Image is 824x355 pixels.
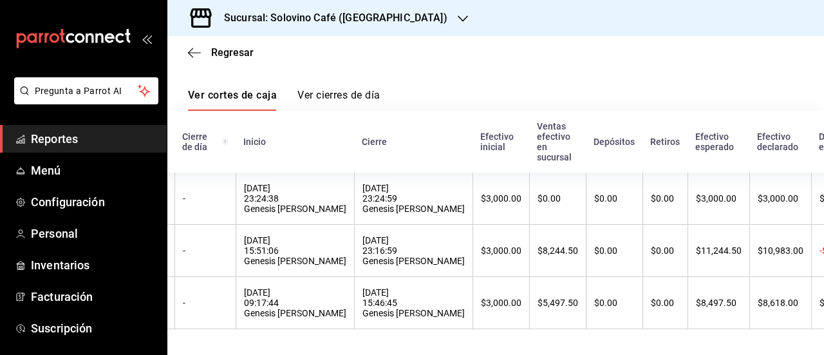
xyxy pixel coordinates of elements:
div: Ventas efectivo en sucursal [537,121,578,162]
span: Configuración [31,193,156,211]
div: - [183,298,228,308]
div: $3,000.00 [481,298,521,308]
div: [DATE] 23:24:59 Genesis [PERSON_NAME] [362,183,465,214]
div: Retiros [650,137,680,147]
div: $5,497.50 [538,298,578,308]
div: $0.00 [651,298,680,308]
a: Ver cierres de día [297,89,380,111]
div: $3,000.00 [481,245,521,256]
div: [DATE] 15:46:45 Genesis [PERSON_NAME] [362,287,465,318]
div: Depósitos [594,137,635,147]
div: - [183,193,228,204]
div: $3,000.00 [481,193,521,204]
div: $10,983.00 [758,245,803,256]
span: Inventarios [31,256,156,274]
div: $0.00 [538,193,578,204]
div: $0.00 [594,193,635,204]
div: $0.00 [594,298,635,308]
div: $8,497.50 [696,298,742,308]
div: - [183,245,228,256]
button: open_drawer_menu [142,34,152,44]
div: $3,000.00 [696,193,742,204]
h3: Sucursal: Solovino Café ([GEOGRAPHIC_DATA]) [214,10,447,26]
span: Regresar [211,46,254,59]
svg: El número de cierre de día es consecutivo y consolida todos los cortes de caja previos en un únic... [222,137,228,147]
span: Pregunta a Parrot AI [35,84,138,98]
span: Reportes [31,130,156,148]
div: $0.00 [594,245,635,256]
div: Cierre de día [182,131,228,152]
div: Efectivo inicial [480,131,521,152]
div: Cierre [362,137,465,147]
a: Pregunta a Parrot AI [9,93,158,107]
div: Inicio [243,137,346,147]
div: $3,000.00 [758,193,803,204]
span: Personal [31,225,156,242]
div: Efectivo declarado [757,131,803,152]
div: [DATE] 23:16:59 Genesis [PERSON_NAME] [362,235,465,266]
span: Suscripción [31,320,156,337]
div: $11,244.50 [696,245,742,256]
span: Menú [31,162,156,179]
div: navigation tabs [188,89,380,111]
div: $8,244.50 [538,245,578,256]
button: Regresar [188,46,254,59]
div: $0.00 [651,245,680,256]
div: Efectivo esperado [695,131,742,152]
div: [DATE] 09:17:44 Genesis [PERSON_NAME] [244,287,346,318]
a: Ver cortes de caja [188,89,277,111]
div: $0.00 [651,193,680,204]
button: Pregunta a Parrot AI [14,77,158,104]
div: [DATE] 23:24:38 Genesis [PERSON_NAME] [244,183,346,214]
div: $8,618.00 [758,298,803,308]
div: [DATE] 15:51:06 Genesis [PERSON_NAME] [244,235,346,266]
span: Facturación [31,288,156,305]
